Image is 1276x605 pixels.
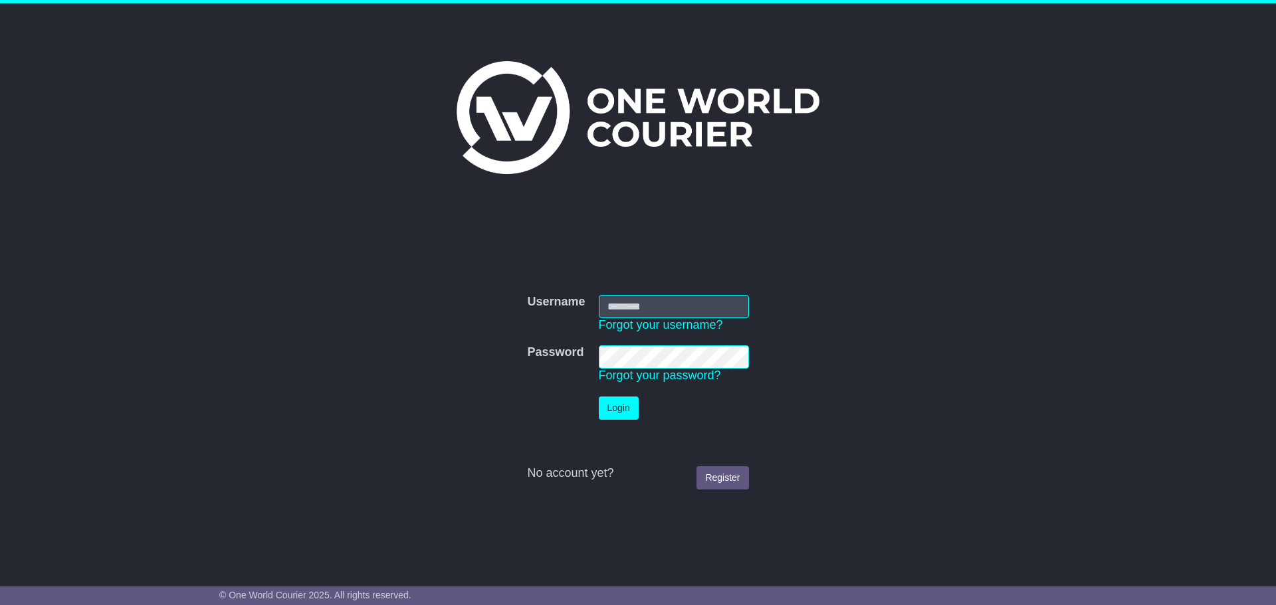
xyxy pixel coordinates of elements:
img: One World [457,61,819,174]
button: Login [599,396,639,420]
label: Username [527,295,585,309]
div: No account yet? [527,466,748,481]
span: © One World Courier 2025. All rights reserved. [219,590,411,600]
a: Register [696,466,748,489]
a: Forgot your password? [599,369,721,382]
a: Forgot your username? [599,318,723,331]
label: Password [527,345,584,360]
